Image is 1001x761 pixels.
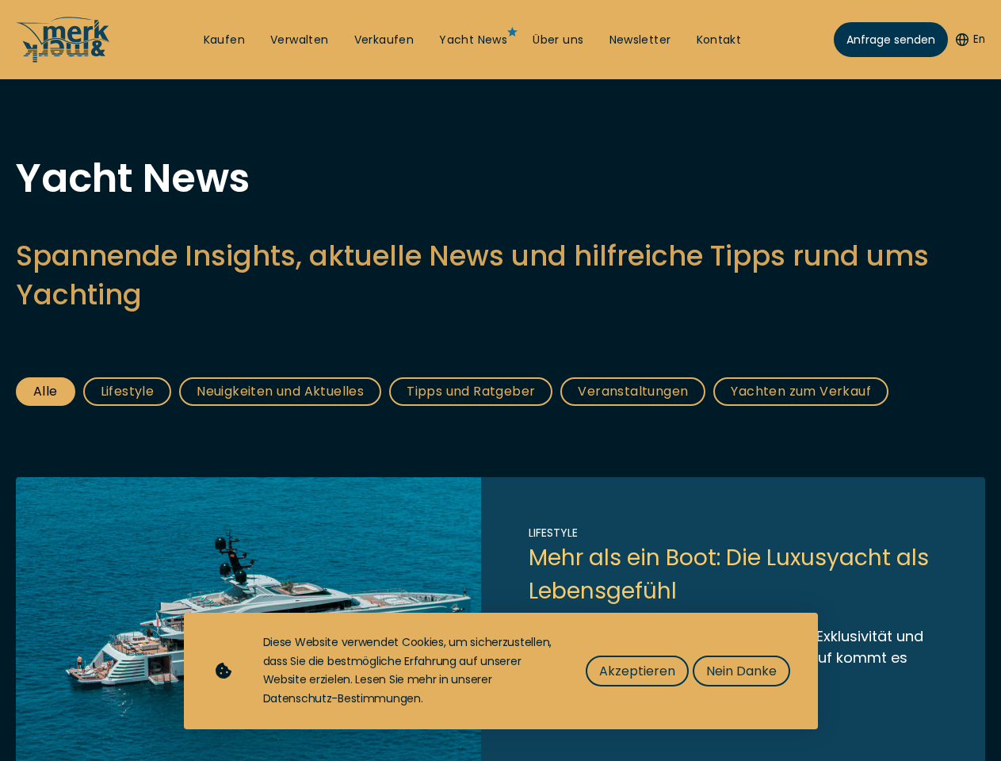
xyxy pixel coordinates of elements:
[586,656,689,686] button: Akzeptieren
[270,33,329,48] a: Verwalten
[846,32,935,48] span: Anfrage senden
[533,33,583,48] a: Über uns
[16,377,75,406] a: Alle
[263,690,421,706] a: Datenschutz-Bestimmungen
[599,661,675,681] span: Akzeptieren
[609,33,671,48] a: Newsletter
[83,377,172,406] a: Lifestyle
[439,33,507,48] a: Yacht News
[697,33,742,48] a: Kontakt
[713,377,888,406] a: Yachten zum Verkauf
[179,377,381,406] a: Neuigkeiten und Aktuelles
[16,159,985,198] h1: Yacht News
[560,377,705,406] a: Veranstaltungen
[834,22,948,57] a: Anfrage senden
[354,33,415,48] a: Verkaufen
[389,377,552,406] a: Tipps und Ratgeber
[693,656,790,686] button: Nein Danke
[706,661,777,681] span: Nein Danke
[956,32,985,48] button: En
[263,633,554,709] div: Diese Website verwendet Cookies, um sicherzustellen, dass Sie die bestmögliche Erfahrung auf unse...
[16,236,985,314] h2: Spannende Insights, aktuelle News und hilfreiche Tipps rund ums Yachting
[204,33,245,48] a: Kaufen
